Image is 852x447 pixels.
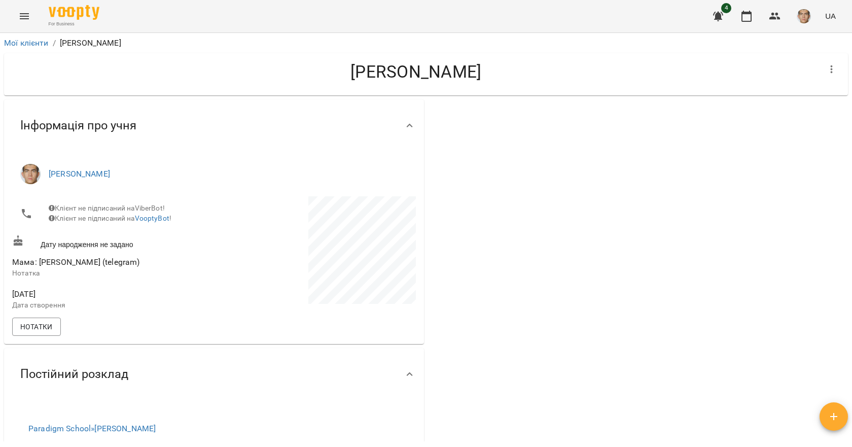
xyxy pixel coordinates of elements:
[20,164,41,184] img: Недайборщ Андрій Сергійович
[20,321,53,333] span: Нотатки
[4,348,424,400] div: Постійний розклад
[797,9,811,23] img: 290265f4fa403245e7fea1740f973bad.jpg
[49,169,110,179] a: [PERSON_NAME]
[821,7,840,25] button: UA
[12,288,212,300] span: [DATE]
[20,366,128,382] span: Постійний розклад
[12,268,212,279] p: Нотатка
[721,3,731,13] span: 4
[4,38,49,48] a: Мої клієнти
[49,21,99,27] span: For Business
[60,37,121,49] p: [PERSON_NAME]
[12,61,820,82] h4: [PERSON_NAME]
[20,118,136,133] span: Інформація про учня
[53,37,56,49] li: /
[4,37,848,49] nav: breadcrumb
[49,204,165,212] span: Клієнт не підписаний на ViberBot!
[12,318,61,336] button: Нотатки
[4,99,424,152] div: Інформація про учня
[12,4,37,28] button: Menu
[135,214,169,222] a: VooptyBot
[49,5,99,20] img: Voopty Logo
[12,257,139,267] span: Мама: [PERSON_NAME] (telegram)
[28,424,156,433] a: Paradigm School»[PERSON_NAME]
[49,214,171,222] span: Клієнт не підписаний на !
[10,233,214,252] div: Дату народження не задано
[825,11,836,21] span: UA
[12,300,212,311] p: Дата створення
